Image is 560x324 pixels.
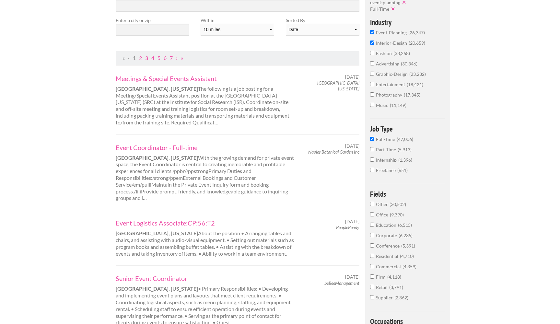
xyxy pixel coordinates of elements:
input: Freelance651 [370,168,374,172]
span: 30,346 [401,61,417,66]
span: Firm [376,274,387,280]
span: 17,345 [404,92,420,98]
strong: [GEOGRAPHIC_DATA], [US_STATE] [116,230,198,236]
span: Freelance [376,168,397,173]
span: Residential [376,253,400,259]
span: 47,006 [397,136,413,142]
a: Next Page [176,55,178,61]
span: First Page [122,55,125,61]
span: Part-Time [376,147,398,152]
a: Page 5 [157,55,160,61]
input: Conference5,391 [370,243,374,248]
span: Full-Time [370,6,389,12]
h4: Industry [370,18,446,26]
span: Conference [376,243,401,249]
button: ✕ [389,6,398,12]
input: Education6,515 [370,223,374,227]
input: Residential4,710 [370,254,374,258]
input: Supplier2,362 [370,295,374,299]
strong: [GEOGRAPHIC_DATA], [US_STATE] [116,86,198,92]
span: 18,421 [407,82,423,87]
span: 11,149 [390,102,406,108]
span: 3,791 [389,284,403,290]
div: With the growing demand for private event space, the Event Coordinator is central to creating mem... [110,143,301,202]
span: Corporate [376,233,399,238]
strong: [GEOGRAPHIC_DATA], [US_STATE] [116,155,198,161]
span: [DATE] [345,274,359,280]
input: Full-Time47,006 [370,137,374,141]
em: PeopleReady [336,225,359,230]
input: Firm4,118 [370,274,374,279]
span: Retail [376,284,389,290]
select: Sort results by [286,24,359,36]
span: 4,359 [402,264,416,269]
span: Education [376,222,398,228]
a: Event Logistics Associate:CP:56:T2 [116,219,296,227]
a: Meetings & Special Events Assistant [116,74,296,83]
span: photography [376,92,404,98]
a: Page 7 [170,55,173,61]
input: Internship1,396 [370,157,374,162]
span: graphic-design [376,71,409,77]
span: 33,268 [393,51,410,56]
span: event-planning [376,30,408,35]
a: Event Coordinator - Full-time [116,143,296,152]
span: 20,659 [409,40,425,46]
label: Sorted By [286,17,359,24]
h4: Job Type [370,125,446,133]
span: Supplier [376,295,394,300]
div: About the position • Arranging tables and chairs, and assisting with audio-visual equipment. • Se... [110,219,301,257]
span: Full-Time [376,136,397,142]
input: graphic-design23,232 [370,72,374,76]
input: Corporate6,235 [370,233,374,237]
input: fashion33,268 [370,51,374,55]
a: Page 4 [151,55,154,61]
span: 5,391 [401,243,415,249]
span: Previous Page [128,55,130,61]
a: Page 2 [139,55,142,61]
input: Part-Time5,913 [370,147,374,151]
span: interior-design [376,40,409,46]
span: Office [376,212,390,217]
span: 4,710 [400,253,414,259]
a: Page 6 [164,55,167,61]
a: Senior Event Coordinator [116,274,296,283]
span: [DATE] [345,219,359,225]
span: 30,502 [390,202,406,207]
input: Office9,390 [370,212,374,216]
span: entertainment [376,82,407,87]
span: music [376,102,390,108]
a: Page 1 [133,55,136,61]
label: Within [201,17,274,24]
em: [GEOGRAPHIC_DATA][US_STATE] [317,80,359,91]
span: Commercial [376,264,402,269]
span: Other [376,202,390,207]
span: 651 [397,168,408,173]
label: Enter a city or zip [116,17,189,24]
span: 5,913 [398,147,412,152]
a: Page 3 [145,55,148,61]
input: interior-design20,659 [370,40,374,45]
strong: [GEOGRAPHIC_DATA], [US_STATE] [116,285,198,292]
span: 26,347 [408,30,425,35]
input: music11,149 [370,103,374,107]
input: Retail3,791 [370,285,374,289]
span: 23,232 [409,71,426,77]
span: [DATE] [345,143,359,149]
input: entertainment18,421 [370,82,374,86]
span: fashion [376,51,393,56]
input: Other30,502 [370,202,374,206]
input: event-planning26,347 [370,30,374,34]
span: 6,515 [398,222,412,228]
div: The following is a job posting for a Meeting/Special Events Assistant position at the [GEOGRAPHIC... [110,74,301,126]
span: 1,396 [398,157,412,163]
input: photography17,345 [370,92,374,97]
span: Internship [376,157,398,163]
h4: Fields [370,190,446,198]
span: 9,390 [390,212,404,217]
input: Commercial4,359 [370,264,374,268]
span: [DATE] [345,74,359,80]
em: Naples Botanical Garden Inc [308,149,359,155]
span: advertising [376,61,401,66]
input: advertising30,346 [370,61,374,65]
